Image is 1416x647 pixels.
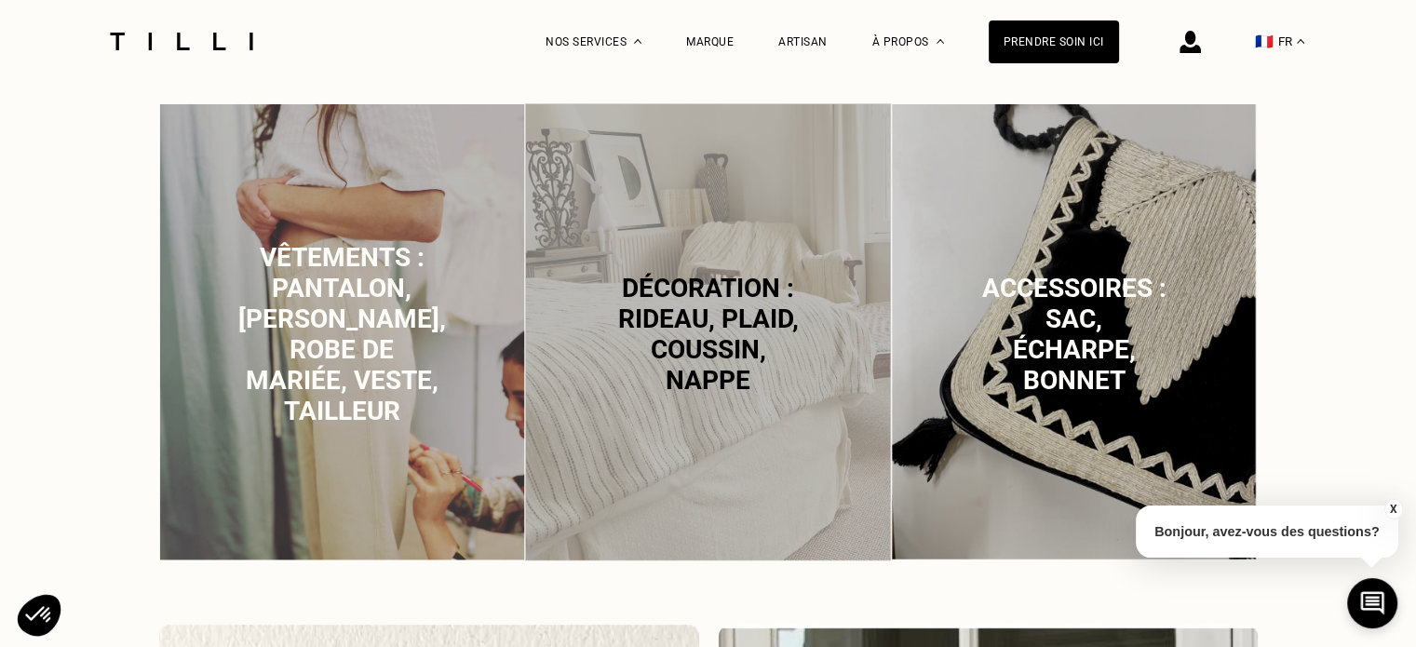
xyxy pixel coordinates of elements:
img: Menu déroulant à propos [937,39,944,44]
a: Artisan [778,35,828,48]
img: Menu déroulant [634,39,641,44]
span: Vêtements : pantalon, [PERSON_NAME], robe de mariée, veste, tailleur [238,242,446,426]
p: Bonjour, avez-vous des questions? [1136,505,1398,558]
button: X [1383,499,1402,519]
img: icône connexion [1180,31,1201,53]
img: Logo du service de couturière Tilli [103,33,260,50]
span: Accessoires : sac, écharpe, bonnet [982,273,1167,396]
img: menu déroulant [1297,39,1304,44]
a: Marque [686,35,734,48]
span: 🇫🇷 [1255,33,1274,50]
img: Accessoires : sac, écharpe, bonnet [891,103,1257,560]
img: Vêtements : pantalon, jean, robe de mariée, veste, tailleur [159,103,525,560]
span: Décoration : rideau, plaid, coussin, nappe [617,273,798,396]
a: Prendre soin ici [989,20,1119,63]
